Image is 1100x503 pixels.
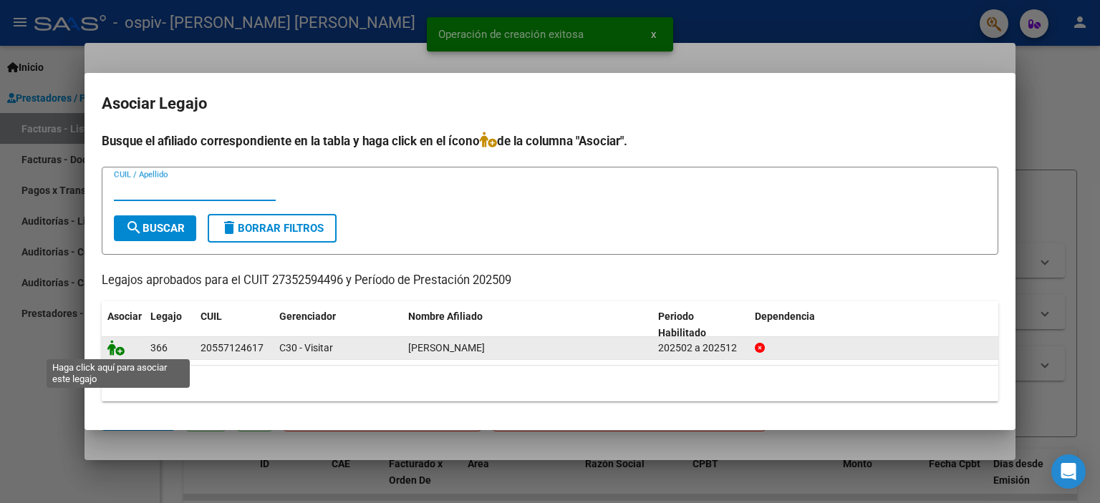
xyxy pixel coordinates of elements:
button: Buscar [114,215,196,241]
mat-icon: search [125,219,143,236]
datatable-header-cell: Gerenciador [274,301,402,348]
button: Borrar Filtros [208,214,337,243]
span: Periodo Habilitado [658,311,706,338]
div: 20557124617 [201,340,264,356]
span: Nombre Afiliado [408,311,483,322]
datatable-header-cell: Legajo [145,301,195,348]
span: CUIL [201,311,222,322]
h4: Busque el afiliado correspondiente en la tabla y haga click en el ícono de la columna "Asociar". [102,132,998,150]
span: Dependencia [755,311,815,322]
datatable-header-cell: Nombre Afiliado [402,301,652,348]
span: Legajo [150,311,182,322]
span: Gerenciador [279,311,336,322]
span: C30 - Visitar [279,342,333,353]
span: Asociar [107,311,142,322]
h2: Asociar Legajo [102,90,998,117]
span: 366 [150,342,168,353]
div: 1 registros [102,366,998,401]
span: Borrar Filtros [221,222,324,235]
div: Open Intercom Messenger [1051,454,1086,489]
datatable-header-cell: Asociar [102,301,145,348]
mat-icon: delete [221,219,238,236]
span: Buscar [125,222,185,235]
datatable-header-cell: Dependencia [749,301,999,348]
datatable-header-cell: CUIL [195,301,274,348]
p: Legajos aprobados para el CUIT 27352594496 y Período de Prestación 202509 [102,272,998,290]
div: 202502 a 202512 [658,340,743,356]
datatable-header-cell: Periodo Habilitado [652,301,749,348]
span: GARCIA LUCIO JEREMIAS [408,342,485,353]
